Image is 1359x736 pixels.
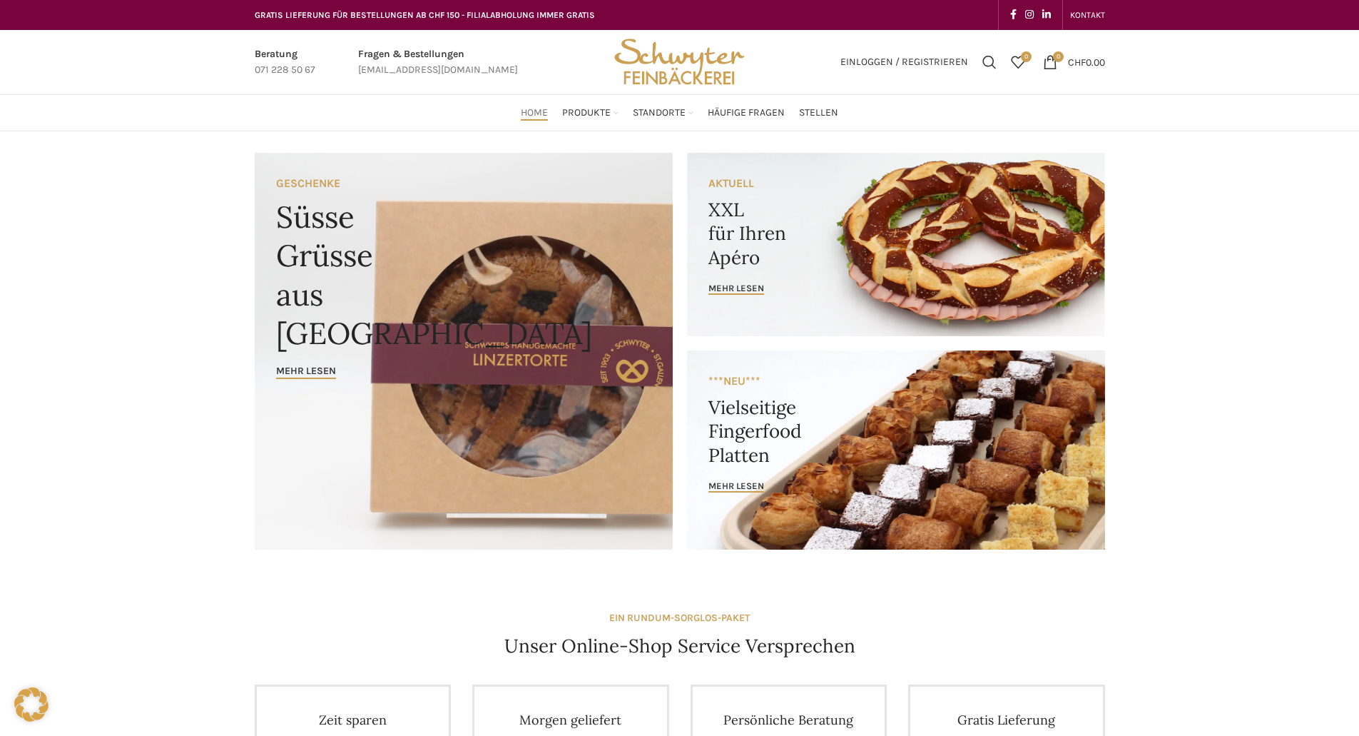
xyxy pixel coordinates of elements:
[248,99,1112,127] div: Main navigation
[1004,48,1032,76] div: Meine Wunschliste
[975,48,1004,76] a: Suchen
[358,46,518,79] a: Infobox link
[1006,5,1021,25] a: Facebook social link
[1070,1,1105,29] a: KONTAKT
[687,351,1105,550] a: Banner link
[496,712,646,728] h4: Morgen geliefert
[609,30,749,94] img: Bäckerei Schwyter
[1063,1,1112,29] div: Secondary navigation
[1021,51,1032,62] span: 0
[1068,56,1086,68] span: CHF
[255,46,315,79] a: Infobox link
[1053,51,1064,62] span: 0
[833,48,975,76] a: Einloggen / Registrieren
[932,712,1081,728] h4: Gratis Lieferung
[714,712,864,728] h4: Persönliche Beratung
[1036,48,1112,76] a: 0 CHF0.00
[840,57,968,67] span: Einloggen / Registrieren
[1070,10,1105,20] span: KONTAKT
[521,99,548,127] a: Home
[708,106,785,120] span: Häufige Fragen
[609,55,749,67] a: Site logo
[562,106,611,120] span: Produkte
[562,99,619,127] a: Produkte
[708,99,785,127] a: Häufige Fragen
[278,712,428,728] h4: Zeit sparen
[1021,5,1038,25] a: Instagram social link
[799,106,838,120] span: Stellen
[255,153,673,550] a: Banner link
[521,106,548,120] span: Home
[504,633,855,659] h4: Unser Online-Shop Service Versprechen
[1038,5,1055,25] a: Linkedin social link
[799,99,838,127] a: Stellen
[255,10,595,20] span: GRATIS LIEFERUNG FÜR BESTELLUNGEN AB CHF 150 - FILIALABHOLUNG IMMER GRATIS
[1004,48,1032,76] a: 0
[1068,56,1105,68] bdi: 0.00
[633,106,686,120] span: Standorte
[609,612,750,624] strong: EIN RUNDUM-SORGLOS-PAKET
[687,153,1105,336] a: Banner link
[633,99,693,127] a: Standorte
